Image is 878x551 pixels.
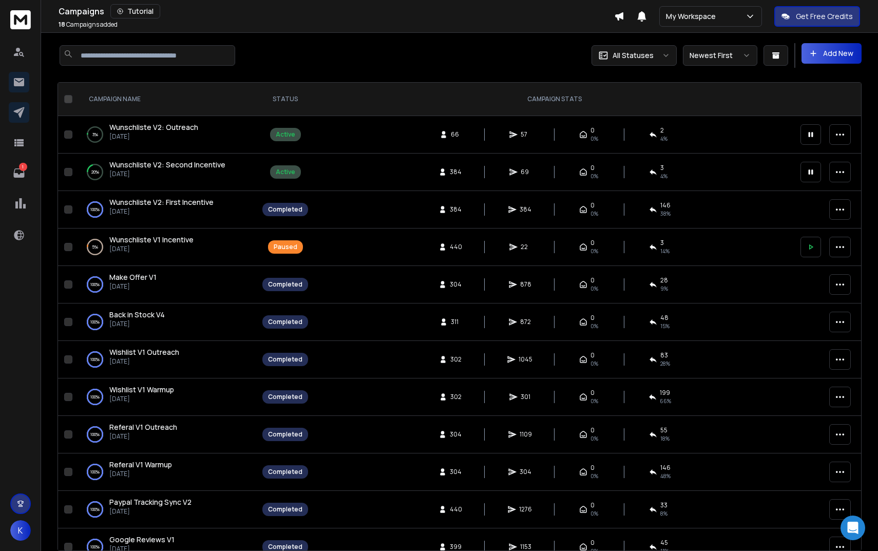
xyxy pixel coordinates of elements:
[519,505,532,514] span: 1276
[683,45,757,66] button: Newest First
[590,172,598,180] span: 0%
[109,470,172,478] p: [DATE]
[660,210,671,218] span: 38 %
[19,163,27,171] p: 1
[109,320,165,328] p: [DATE]
[660,201,671,210] span: 146
[59,21,118,29] p: Campaigns added
[109,207,214,216] p: [DATE]
[109,160,225,169] span: Wunschliste V2: Second Incentive
[520,430,532,439] span: 1109
[90,317,100,327] p: 100 %
[268,205,302,214] div: Completed
[77,154,256,191] td: 20%Wunschliste V2: Second Incentive[DATE]
[109,197,214,207] a: Wunschliste V2: First Incentive
[590,509,598,518] span: 0%
[90,204,100,215] p: 100 %
[660,389,670,397] span: 199
[520,543,531,551] span: 1153
[109,422,177,432] a: Referal V1 Outreach
[109,235,194,245] a: Wunschliste V1 Incentive
[268,543,302,551] div: Completed
[268,430,302,439] div: Completed
[90,279,100,290] p: 100 %
[660,322,670,330] span: 15 %
[590,501,595,509] span: 0
[590,201,595,210] span: 0
[268,468,302,476] div: Completed
[109,535,175,545] a: Google Reviews V1
[77,341,256,378] td: 100%Wishlist V1 Outreach[DATE]
[521,243,531,251] span: 22
[450,205,462,214] span: 384
[256,83,314,116] th: STATUS
[77,229,256,266] td: 5%Wunschliste V1 Incentive[DATE]
[450,505,462,514] span: 440
[90,467,100,477] p: 100 %
[77,266,256,303] td: 100%Make Offer V1[DATE]
[660,276,668,284] span: 28
[77,491,256,528] td: 100%Paypal Tracking Sync V2[DATE]
[109,385,174,395] a: Wishlist V1 Warmup
[268,280,302,289] div: Completed
[109,385,174,394] span: Wishlist V1 Warmup
[796,11,853,22] p: Get Free Credits
[660,539,668,547] span: 45
[268,393,302,401] div: Completed
[109,272,157,282] span: Make Offer V1
[520,468,531,476] span: 304
[109,535,175,544] span: Google Reviews V1
[90,392,100,402] p: 100 %
[590,210,598,218] span: 0%
[450,468,462,476] span: 304
[109,170,225,178] p: [DATE]
[109,235,194,244] span: Wunschliste V1 Incentive
[109,122,198,132] a: Wunschliste V2: Outreach
[660,126,664,135] span: 2
[590,247,598,255] span: 0%
[590,239,595,247] span: 0
[92,242,98,252] p: 5 %
[77,416,256,453] td: 100%Referal V1 Outreach[DATE]
[109,282,157,291] p: [DATE]
[520,205,531,214] span: 384
[660,397,671,405] span: 66 %
[268,505,302,514] div: Completed
[276,130,295,139] div: Active
[109,245,194,253] p: [DATE]
[77,303,256,341] td: 100%Back in Stock V4[DATE]
[590,426,595,434] span: 0
[451,130,461,139] span: 66
[590,351,595,359] span: 0
[109,347,179,357] span: Wishlist V1 Outreach
[10,520,31,541] button: K
[590,276,595,284] span: 0
[109,460,172,469] span: Referal V1 Warmup
[450,280,462,289] span: 304
[660,135,667,143] span: 4 %
[666,11,720,22] p: My Workspace
[92,129,98,140] p: 3 %
[590,322,598,330] span: 0%
[590,135,598,143] span: 0%
[268,318,302,326] div: Completed
[109,507,192,516] p: [DATE]
[660,501,667,509] span: 33
[274,243,297,251] div: Paused
[450,430,462,439] span: 304
[660,359,670,368] span: 28 %
[660,434,670,443] span: 18 %
[660,509,667,518] span: 8 %
[520,318,531,326] span: 872
[590,126,595,135] span: 0
[268,355,302,364] div: Completed
[660,247,670,255] span: 14 %
[590,434,598,443] span: 0%
[109,357,179,366] p: [DATE]
[450,243,462,251] span: 440
[91,167,99,177] p: 20 %
[590,359,598,368] span: 0%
